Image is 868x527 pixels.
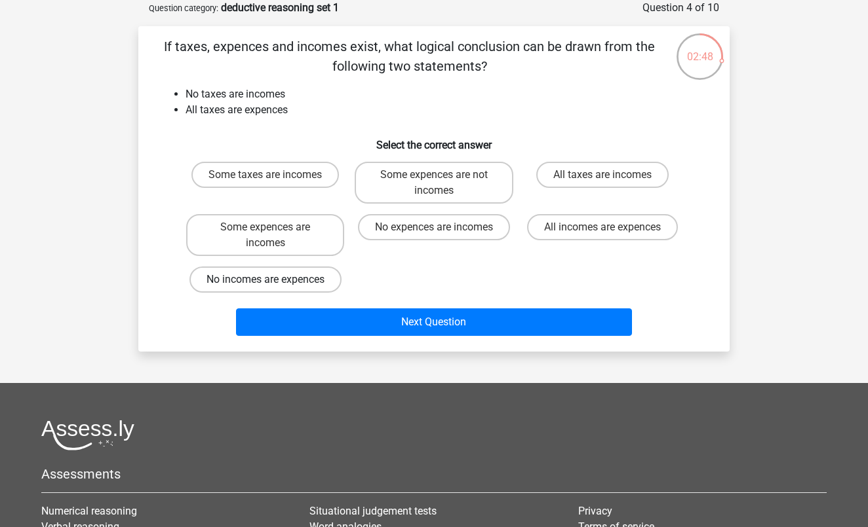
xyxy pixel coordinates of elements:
button: Next Question [236,308,633,336]
h6: Select the correct answer [159,128,709,151]
label: All incomes are expences [527,214,678,240]
label: Some expences are incomes [186,214,344,256]
li: All taxes are expences [186,102,709,118]
a: Numerical reasoning [41,505,137,517]
label: No expences are incomes [358,214,510,240]
strong: deductive reasoning set 1 [221,1,339,14]
p: If taxes, expences and incomes exist, what logical conclusion can be drawn from the following two... [159,37,660,76]
img: Assessly logo [41,420,134,450]
label: No incomes are expences [189,266,342,293]
label: All taxes are incomes [536,162,669,188]
label: Some expences are not incomes [355,162,513,204]
label: Some taxes are incomes [191,162,339,188]
div: 02:48 [675,32,724,65]
a: Situational judgement tests [309,505,437,517]
a: Privacy [578,505,612,517]
h5: Assessments [41,466,827,482]
small: Question category: [149,3,218,13]
li: No taxes are incomes [186,86,709,102]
